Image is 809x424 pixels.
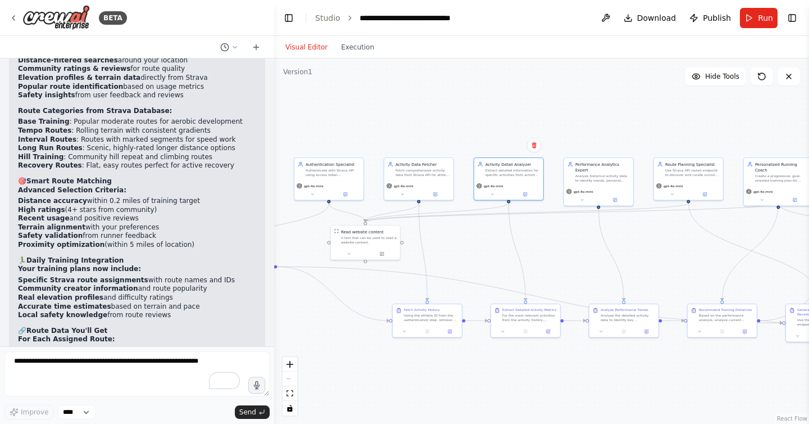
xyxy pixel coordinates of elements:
[760,318,782,326] g: Edge from e248217e-dfdb-4b31-8e7e-888b587168d4 to 9d8f24ec-6a73-4c36-a005-d00f64f3d990
[18,303,256,312] li: based on terrain and pace
[18,65,130,73] strong: Community ratings & reviews
[416,204,430,301] g: Edge from 03964d6a-7d8c-4797-875f-0145b4261213 to 94a7118a-0a8c-4a6d-a0c3-bc8778092e05
[21,408,48,417] span: Improve
[26,177,112,185] strong: Smart Route Matching
[465,318,487,323] g: Edge from 94a7118a-0a8c-4a6d-a0c3-bc8778092e05 to f8d23504-25ca-4181-a90e-e6fe5c8cb992
[18,161,82,169] strong: Recovery Routes
[18,83,256,92] li: based on usage metrics
[18,107,172,115] strong: Route Categories from Strava Database:
[18,303,111,310] strong: Accurate time estimates
[484,184,503,188] span: gpt-4o-mini
[239,408,256,417] span: Send
[637,12,676,24] span: Download
[334,40,381,54] button: Execution
[248,377,265,394] button: Click to speak your automation idea
[758,12,773,24] span: Run
[4,405,53,420] button: Improve
[440,328,460,335] button: Open in side panel
[502,313,557,322] div: For the most relevant activities from the activity history, extract detailed metrics including GP...
[247,40,265,54] button: Start a new chat
[18,311,256,320] li: from route reviews
[394,184,413,188] span: gpt-4o-mini
[18,153,256,162] li: : Community hill repeat and climbing routes
[283,67,312,76] div: Version 1
[699,308,752,312] div: Recommend Training Distances
[619,8,681,28] button: Download
[18,276,256,285] li: with route names and IDs
[18,214,70,222] strong: Recent usage
[705,72,739,81] span: Hide Tools
[216,40,243,54] button: Switch to previous chat
[18,223,85,231] strong: Terrain alignment
[4,351,270,396] textarea: To enrich screen reader interactions, please activate Accessibility in Grammarly extension settings
[699,313,753,322] div: Based on the performance analysis, analyze current running frequency and create a goal-oriented t...
[18,127,71,134] strong: Tempo Routes
[740,8,778,28] button: Run
[18,91,256,100] li: from user feedback and reviews
[18,127,256,136] li: : Rolling terrain with consistent gradients
[18,186,126,194] strong: Advanced Selection Criteria:
[281,10,297,26] button: Hide left sidebar
[18,74,140,82] strong: Elevation profiles & terrain data
[304,184,324,188] span: gpt-4o-mini
[362,204,511,222] g: Edge from 7200abbe-28a9-4934-89b2-c3bf8006e640 to 48f82a5c-c7b6-4480-8cb5-ffbb1c6bf2c0
[596,209,626,301] g: Edge from dc14da63-a626-44bb-8e3d-997000be566a to ded8fd7c-1c61-400a-b1f7-99b2b1590925
[283,357,297,372] button: zoom in
[26,256,124,264] strong: Daily Training Integration
[396,168,450,177] div: Fetch comprehensive activity data from Strava API for athlete ID {athlete_id}, retrieving all run...
[235,405,270,419] button: Send
[18,206,256,215] li: (4+ stars from community)
[563,318,585,323] g: Edge from f8d23504-25ca-4181-a90e-e6fe5c8cb992 to ded8fd7c-1c61-400a-b1f7-99b2b1590925
[396,161,450,167] div: Activity Data Fetcher
[18,285,138,292] strong: Community creator information
[18,241,256,250] li: (within 5 miles of location)
[18,335,115,343] strong: For Each Assigned Route:
[404,313,458,322] div: Using the athlete ID from the authentication step, retrieve a comprehensive list of all activitie...
[689,191,721,198] button: Open in side panel
[665,161,720,167] div: Route Planning Specialist
[277,264,782,326] g: Edge from 46035614-e0d7-4f40-8c33-c9c4d414571c to 9d8f24ec-6a73-4c36-a005-d00f64f3d990
[315,12,480,24] nav: breadcrumb
[719,204,781,301] g: Edge from 4477c66d-900a-40ec-9b45-d6d352d24e96 to e248217e-dfdb-4b31-8e7e-888b587168d4
[315,13,340,22] a: Studio
[753,190,773,194] span: gpt-4o-mini
[599,197,631,204] button: Open in side panel
[527,138,542,152] button: Delete node
[18,241,104,249] strong: Proximity optimization
[18,136,256,145] li: : Routes with marked segments for speed work
[392,304,462,338] div: Fetch Activity HistoryUsing the athlete ID from the authentication step, retrieve a comprehensive...
[18,256,256,265] h2: 🏃‍♂️
[18,206,65,214] strong: High ratings
[589,304,659,338] div: Analyze Performance TrendsAnalyze the detailed activity data to identify key performance insights...
[18,177,256,186] h2: 🎯
[18,118,70,125] strong: Base Training
[539,328,558,335] button: Open in side panel
[326,204,368,222] g: Edge from 5df1935c-0853-4e25-91cc-71e7761e0c25 to 48f82a5c-c7b6-4480-8cb5-ffbb1c6bf2c0
[685,8,735,28] button: Publish
[415,328,439,335] button: No output available
[18,118,256,127] li: : Popular moderate routes for aerobic development
[490,304,561,338] div: Extract Detailed Activity MetricsFor the most relevant activities from the activity history, extr...
[601,308,648,312] div: Analyze Performance Trends
[485,168,540,177] div: Extract detailed information for specific activities from activity IDs {activity_ids}, including ...
[283,357,297,416] div: React Flow controls
[710,328,734,335] button: No output available
[18,197,87,205] strong: Distance accuracy
[513,328,537,335] button: No output available
[506,204,528,301] g: Edge from 7200abbe-28a9-4934-89b2-c3bf8006e640 to f8d23504-25ca-4181-a90e-e6fe5c8cb992
[601,313,655,322] div: Analyze the detailed activity data to identify key performance insights including personal record...
[334,229,339,233] img: ScrapeWebsiteTool
[18,327,256,336] h2: 🔗
[22,5,90,30] img: Logo
[735,328,755,335] button: Open in side panel
[279,40,334,54] button: Visual Editor
[18,136,76,143] strong: Interval Routes
[366,251,398,258] button: Open in side panel
[419,191,451,198] button: Open in side panel
[637,328,656,335] button: Open in side panel
[474,157,544,201] div: Activity Detail AnalyzerExtract detailed information for specific activities from activity IDs {a...
[685,67,746,85] button: Hide Tools
[330,225,401,260] div: ScrapeWebsiteToolRead website contentA tool that can be used to read a website content.
[18,144,256,153] li: : Scenic, highly-rated longer distance options
[18,161,256,170] li: : Flat, easy routes perfect for active recovery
